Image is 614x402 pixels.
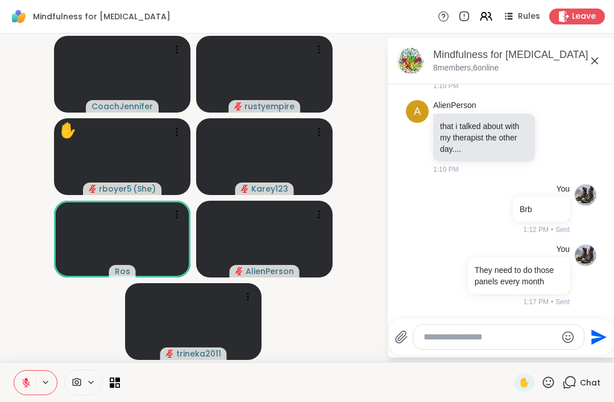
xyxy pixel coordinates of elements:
[92,101,153,112] span: CoachJennifer
[440,121,528,155] p: that i talked about with my therapist the other day....
[433,100,476,111] a: AlienPerson
[433,164,459,175] span: 1:10 PM
[433,48,606,62] div: Mindfulness for [MEDICAL_DATA], [DATE]
[574,184,597,206] img: https://sharewell-space-live.sfo3.digitaloceanspaces.com/user-generated/3913dd85-6983-4073-ba6e-f...
[133,183,156,194] span: ( She )
[424,331,556,343] textarea: Type your message
[244,101,294,112] span: rustyempire
[523,225,549,235] span: 1:12 PM
[584,324,610,350] button: Send
[523,297,549,307] span: 1:17 PM
[89,185,97,193] span: audio-muted
[433,63,499,74] p: 8 members, 6 online
[561,330,575,344] button: Emoji picker
[518,11,540,22] span: Rules
[572,11,596,22] span: Leave
[99,183,132,194] span: rboyer5
[433,81,459,91] span: 1:10 PM
[397,47,424,74] img: Mindfulness for ADHD, Oct 13
[518,376,530,389] span: ✋
[235,267,243,275] span: audio-muted
[475,264,563,287] p: They need to do those panels every month
[520,204,563,215] p: Brb
[414,104,421,119] span: A
[556,184,570,195] h4: You
[59,119,77,142] div: ✋
[551,297,553,307] span: •
[176,348,221,359] span: trineka2011
[33,11,171,22] span: Mindfulness for [MEDICAL_DATA]
[555,297,570,307] span: Sent
[166,350,174,358] span: audio-muted
[234,102,242,110] span: audio-muted
[251,183,288,194] span: Karey123
[115,266,130,277] span: Ros
[241,185,249,193] span: audio-muted
[246,266,294,277] span: AlienPerson
[556,244,570,255] h4: You
[555,225,570,235] span: Sent
[551,225,553,235] span: •
[9,7,28,26] img: ShareWell Logomark
[580,377,600,388] span: Chat
[574,244,597,267] img: https://sharewell-space-live.sfo3.digitaloceanspaces.com/user-generated/3913dd85-6983-4073-ba6e-f...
